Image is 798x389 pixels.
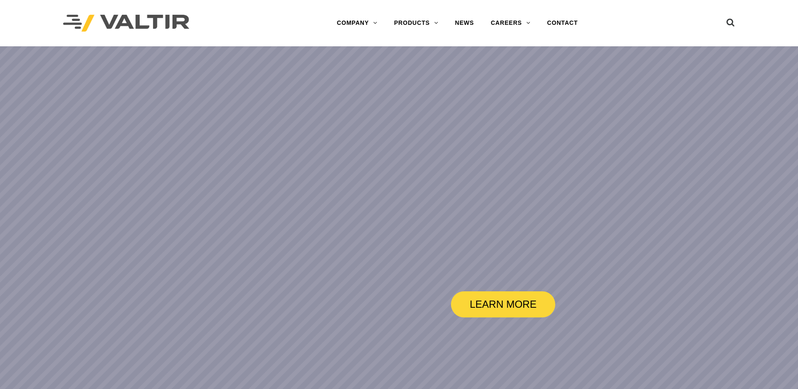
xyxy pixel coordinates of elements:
a: COMPANY [329,15,386,32]
img: Valtir [63,15,189,32]
a: CONTACT [539,15,586,32]
a: LEARN MORE [451,291,555,317]
a: CAREERS [483,15,539,32]
a: PRODUCTS [386,15,447,32]
a: NEWS [447,15,483,32]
